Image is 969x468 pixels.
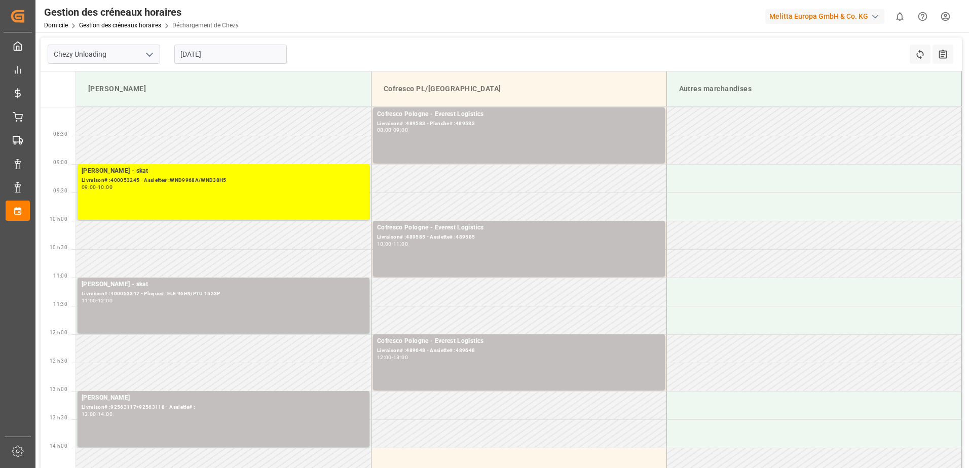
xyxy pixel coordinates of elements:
div: 11:00 [82,298,96,303]
span: 11:00 [53,273,67,279]
div: 13:00 [82,412,96,416]
div: 11:00 [393,242,408,246]
div: - [392,128,393,132]
div: [PERSON_NAME] - skat [82,166,365,176]
span: 10 h 30 [50,245,67,250]
div: Cofresco PL/[GEOGRAPHIC_DATA] [380,80,658,98]
div: 08:00 [377,128,392,132]
div: [PERSON_NAME] [82,393,365,403]
div: - [96,298,98,303]
div: Cofresco Pologne - Everest Logistics [377,109,661,120]
div: Cofresco Pologne - Everest Logistics [377,336,661,346]
span: 13 h 00 [50,386,67,392]
div: - [96,185,98,189]
span: 10 h 00 [50,216,67,222]
div: Livraison# :489583 - Planche# :489583 [377,120,661,128]
div: Livraison# :489585 - Assiette# :489585 [377,233,661,242]
div: Autres marchandises [675,80,954,98]
button: Melitta Europa GmbH & Co. KG [765,7,888,26]
div: Livraison# :400053245 - Assiette# :WND9968A/WND38H5 [82,176,365,185]
font: Melitta Europa GmbH & Co. KG [769,11,868,22]
div: Livraison# :400053342 - Plaque# :ELE 96H9/PTU 1533P [82,290,365,298]
div: 12:00 [377,355,392,360]
div: 09:00 [393,128,408,132]
input: JJ-MM-AAAA [174,45,287,64]
div: Gestion des créneaux horaires [44,5,239,20]
div: - [392,355,393,360]
button: Ouvrir le menu [141,47,157,62]
span: 11:30 [53,301,67,307]
span: 13 h 30 [50,415,67,420]
a: Gestion des créneaux horaires [79,22,161,29]
input: Type à rechercher/sélectionner [48,45,160,64]
div: Cofresco Pologne - Everest Logistics [377,223,661,233]
div: 10:00 [98,185,113,189]
span: 12 h 00 [50,330,67,335]
div: Livraison# :489648 - Assiette# :489648 [377,346,661,355]
div: 12:00 [98,298,113,303]
button: Afficher 0 nouvelles notifications [888,5,911,28]
a: Domicile [44,22,68,29]
span: 12 h 30 [50,358,67,364]
button: Centre d’aide [911,5,934,28]
div: 13:00 [393,355,408,360]
span: 08:30 [53,131,67,137]
div: Livraison# :92563117+92563118 - Assiette# : [82,403,365,412]
span: 09:30 [53,188,67,193]
div: 09:00 [82,185,96,189]
span: 14 h 00 [50,443,67,449]
div: [PERSON_NAME] [84,80,363,98]
span: 09:00 [53,160,67,165]
div: - [96,412,98,416]
div: 10:00 [377,242,392,246]
div: 14:00 [98,412,113,416]
div: - [392,242,393,246]
div: [PERSON_NAME] - skat [82,280,365,290]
